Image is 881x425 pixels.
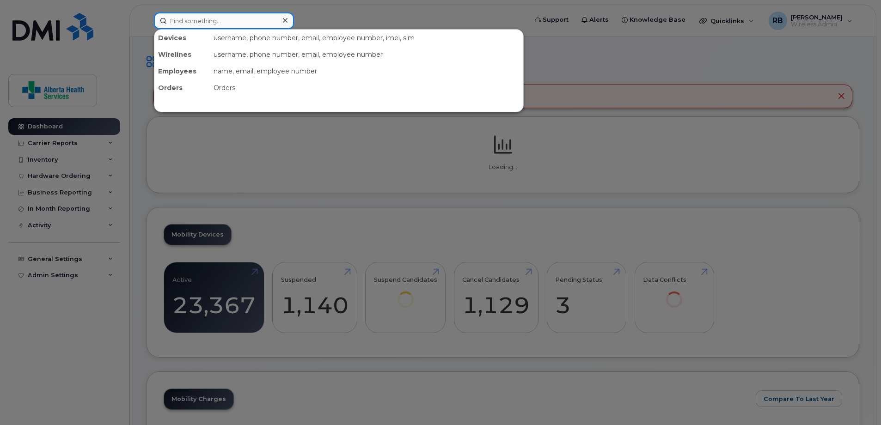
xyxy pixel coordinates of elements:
div: Employees [154,63,210,79]
div: username, phone number, email, employee number [210,46,523,63]
div: Orders [210,79,523,96]
div: username, phone number, email, employee number, imei, sim [210,30,523,46]
div: Wirelines [154,46,210,63]
div: name, email, employee number [210,63,523,79]
div: Orders [154,79,210,96]
div: Devices [154,30,210,46]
